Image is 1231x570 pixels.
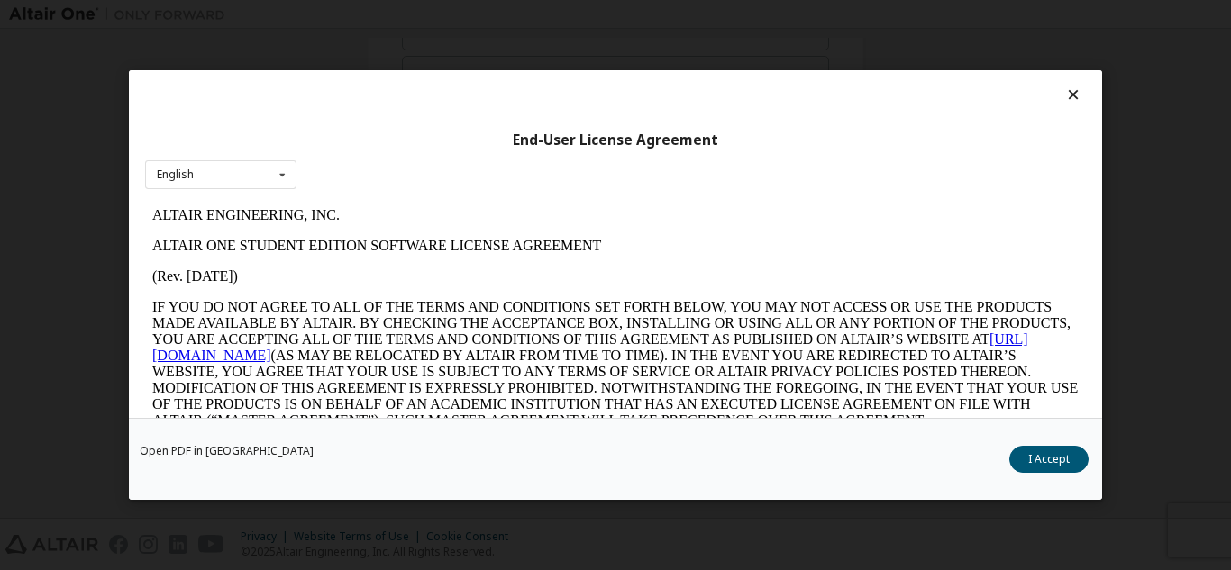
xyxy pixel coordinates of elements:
[145,131,1086,149] div: End-User License Agreement
[7,38,934,54] p: ALTAIR ONE STUDENT EDITION SOFTWARE LICENSE AGREEMENT
[7,99,934,229] p: IF YOU DO NOT AGREE TO ALL OF THE TERMS AND CONDITIONS SET FORTH BELOW, YOU MAY NOT ACCESS OR USE...
[140,446,314,457] a: Open PDF in [GEOGRAPHIC_DATA]
[7,68,934,85] p: (Rev. [DATE])
[7,131,883,163] a: [URL][DOMAIN_NAME]
[7,243,934,308] p: This Altair One Student Edition Software License Agreement (“Agreement”) is between Altair Engine...
[157,169,194,180] div: English
[1009,446,1089,473] button: I Accept
[7,7,934,23] p: ALTAIR ENGINEERING, INC.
